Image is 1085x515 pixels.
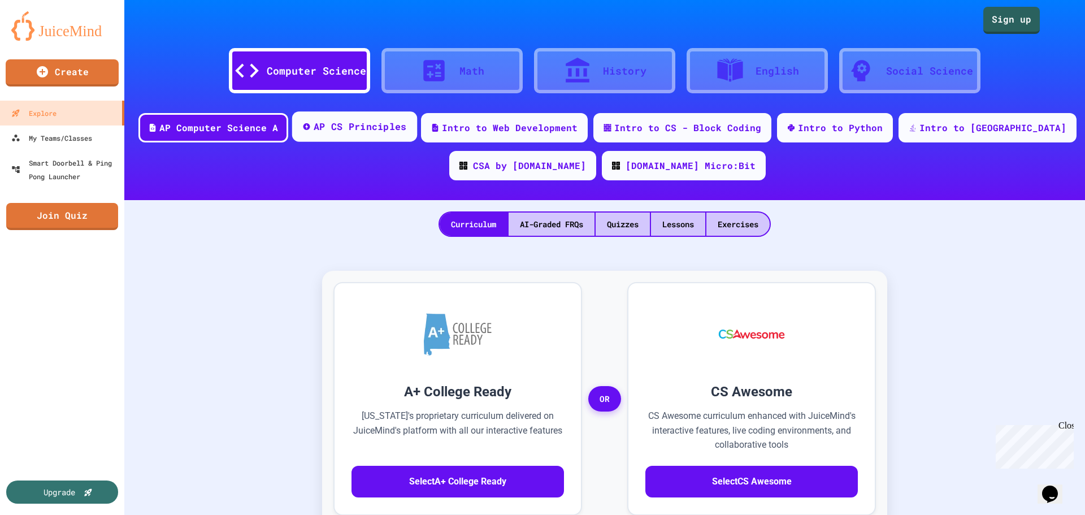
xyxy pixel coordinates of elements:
iframe: chat widget [991,421,1074,469]
div: My Teams/Classes [11,131,92,145]
div: [DOMAIN_NAME] Micro:Bit [626,159,756,172]
div: Upgrade [44,486,75,498]
img: CS Awesome [708,300,796,368]
img: logo-orange.svg [11,11,113,41]
div: AI-Graded FRQs [509,213,594,236]
div: Exercises [706,213,770,236]
iframe: chat widget [1038,470,1074,504]
div: AP CS Principles [314,120,407,134]
button: SelectA+ College Ready [351,466,564,497]
a: Sign up [983,7,1040,34]
div: English [756,63,799,79]
a: Join Quiz [6,203,118,230]
p: CS Awesome curriculum enhanced with JuiceMind's interactive features, live coding environments, a... [645,409,858,452]
div: AP Computer Science A [159,121,278,135]
div: Chat with us now!Close [5,5,78,72]
h3: A+ College Ready [351,382,564,402]
p: [US_STATE]'s proprietary curriculum delivered on JuiceMind's platform with all our interactive fe... [351,409,564,452]
div: Social Science [886,63,973,79]
div: Curriculum [440,213,507,236]
div: Explore [11,106,57,120]
img: A+ College Ready [424,313,492,356]
img: CODE_logo_RGB.png [612,162,620,170]
div: Lessons [651,213,705,236]
div: Quizzes [596,213,650,236]
div: Computer Science [267,63,366,79]
div: Intro to Python [798,121,883,135]
div: Smart Doorbell & Ping Pong Launcher [11,156,120,183]
div: Intro to Web Development [442,121,578,135]
a: Create [6,59,119,86]
div: History [603,63,646,79]
div: Intro to [GEOGRAPHIC_DATA] [919,121,1066,135]
img: CODE_logo_RGB.png [459,162,467,170]
h3: CS Awesome [645,382,858,402]
button: SelectCS Awesome [645,466,858,497]
div: CSA by [DOMAIN_NAME] [473,159,586,172]
div: Math [459,63,484,79]
div: Intro to CS - Block Coding [614,121,761,135]
span: OR [588,386,621,412]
